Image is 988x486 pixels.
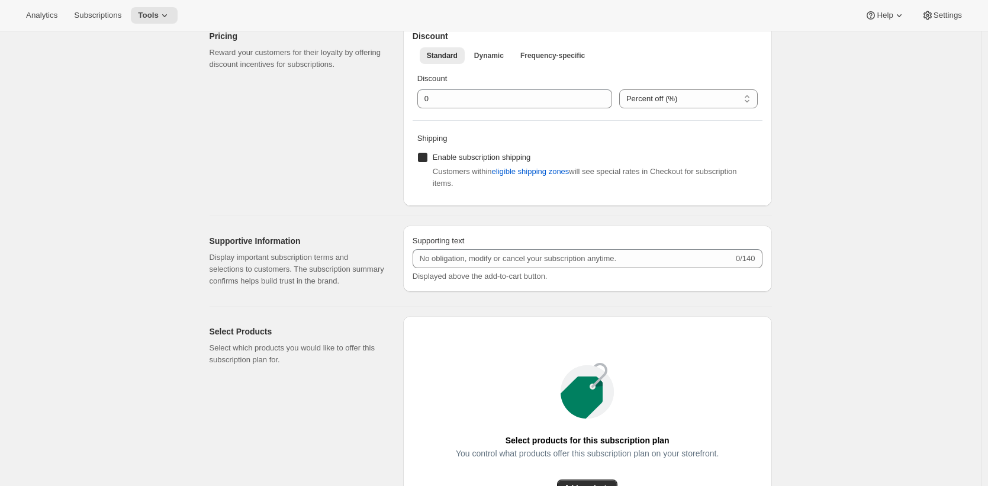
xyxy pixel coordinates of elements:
button: eligible shipping zones [485,162,577,181]
span: Displayed above the add-to-cart button. [413,272,548,281]
span: Dynamic [474,51,504,60]
button: Analytics [19,7,65,24]
p: Reward your customers for their loyalty by offering discount incentives for subscriptions. [210,47,384,70]
span: Customers within will see special rates in Checkout for subscription items. [433,167,737,188]
h2: Discount [413,30,762,42]
h2: Select Products [210,326,384,337]
span: eligible shipping zones [492,166,569,178]
span: Settings [934,11,962,20]
button: Help [858,7,912,24]
button: Settings [915,7,969,24]
p: Select which products you would like to offer this subscription plan for. [210,342,384,366]
span: Select products for this subscription plan [506,432,670,449]
span: Enable subscription shipping [433,153,531,162]
span: Analytics [26,11,57,20]
p: Display important subscription terms and selections to customers. The subscription summary confir... [210,252,384,287]
span: Subscriptions [74,11,121,20]
span: Help [877,11,893,20]
input: 10 [417,89,594,108]
span: Standard [427,51,458,60]
p: Discount [417,73,758,85]
span: You control what products offer this subscription plan on your storefront. [456,445,719,462]
input: No obligation, modify or cancel your subscription anytime. [413,249,733,268]
span: Frequency-specific [520,51,585,60]
p: Shipping [417,133,758,144]
h2: Pricing [210,30,384,42]
button: Tools [131,7,178,24]
span: Supporting text [413,236,464,245]
button: Subscriptions [67,7,128,24]
span: Tools [138,11,159,20]
h2: Supportive Information [210,235,384,247]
